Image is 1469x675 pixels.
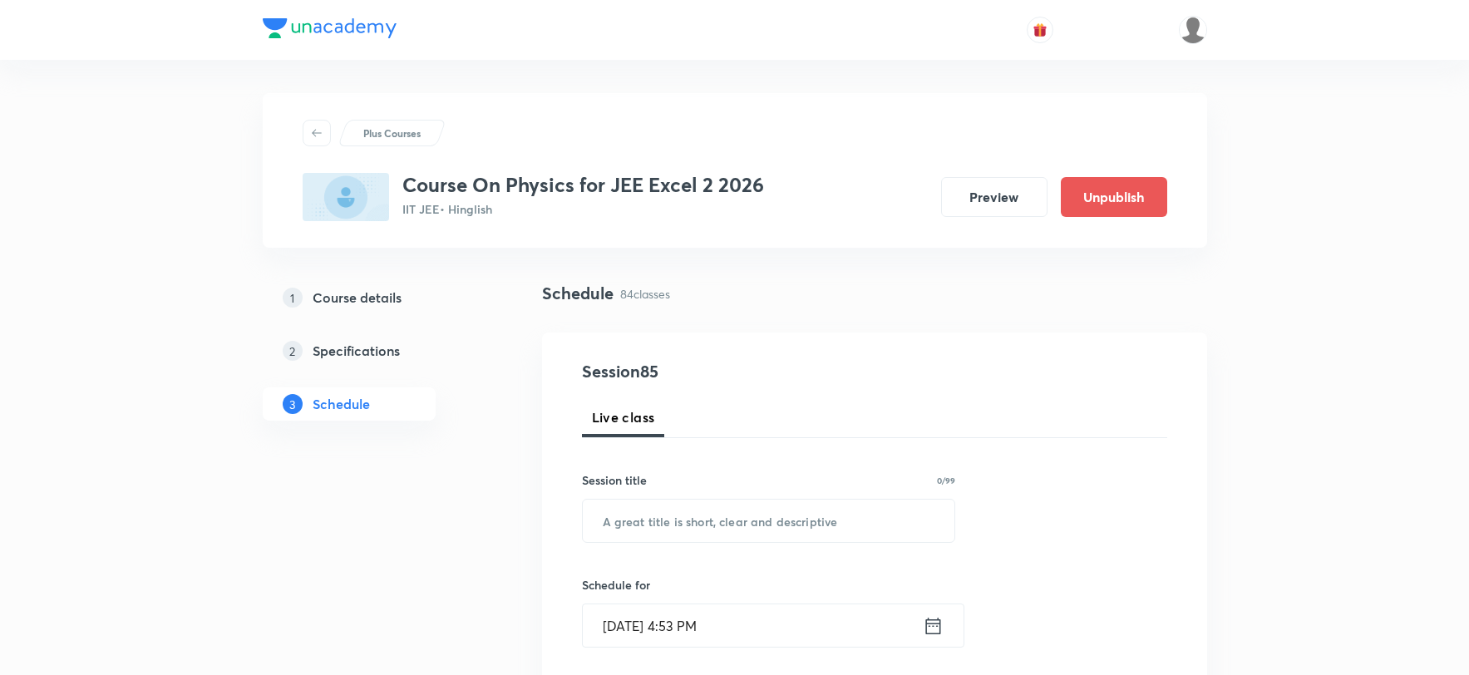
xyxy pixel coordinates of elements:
h5: Course details [313,288,402,308]
h6: Session title [582,471,647,489]
h4: Schedule [542,281,614,306]
p: 84 classes [620,285,670,303]
h6: Schedule for [582,576,956,594]
p: Plus Courses [363,126,421,140]
p: 1 [283,288,303,308]
button: avatar [1027,17,1053,43]
a: 1Course details [263,281,489,314]
img: avatar [1033,22,1048,37]
p: 2 [283,341,303,361]
h4: Session 85 [582,359,885,384]
img: Company Logo [263,18,397,38]
p: 0/99 [937,476,955,485]
a: Company Logo [263,18,397,42]
input: A great title is short, clear and descriptive [583,500,955,542]
h5: Specifications [313,341,400,361]
button: Unpublish [1061,177,1167,217]
button: Preview [941,177,1048,217]
a: 2Specifications [263,334,489,367]
h5: Schedule [313,394,370,414]
img: 041F2852-17E7-424E-B900-2F33DB0FCFD9_plus.png [303,173,389,221]
img: Vivek Patil [1179,16,1207,44]
p: IIT JEE • Hinglish [402,200,764,218]
h3: Course On Physics for JEE Excel 2 2026 [402,173,764,197]
span: Live class [592,407,655,427]
p: 3 [283,394,303,414]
